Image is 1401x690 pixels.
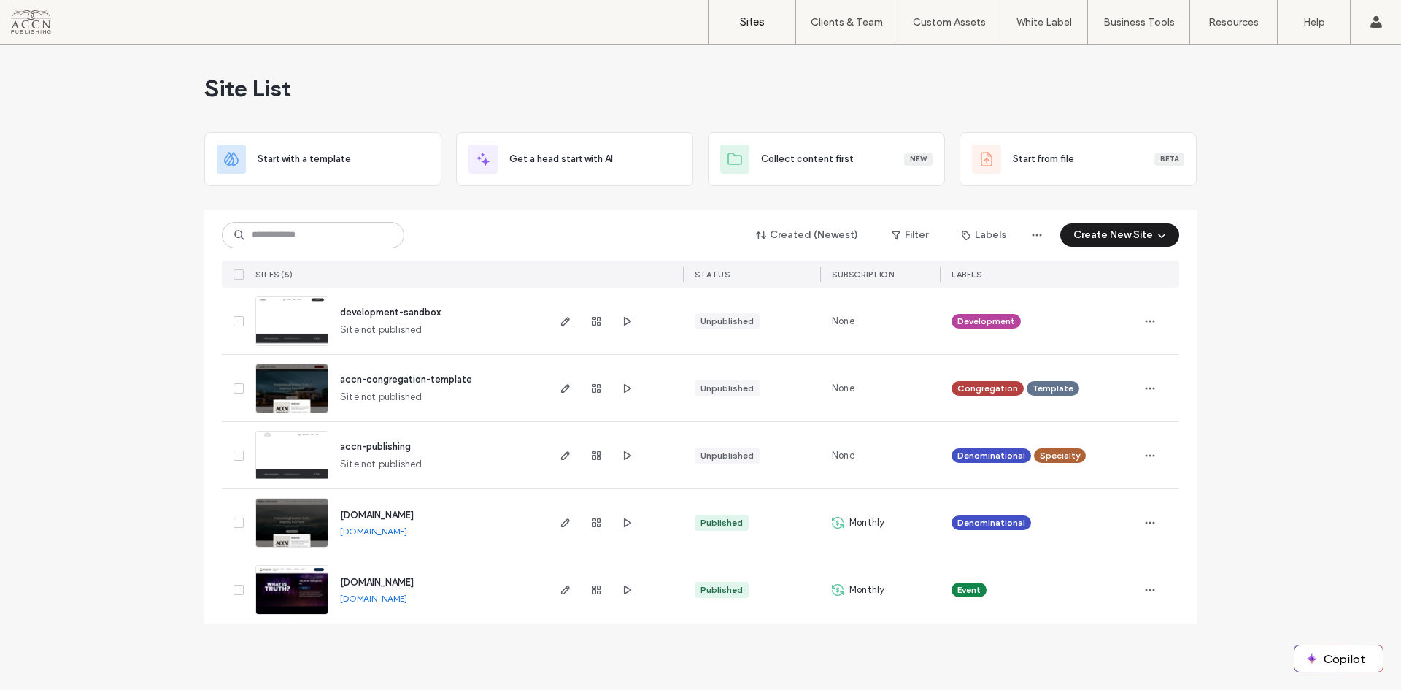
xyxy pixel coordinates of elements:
a: accn-publishing [340,441,411,452]
div: Get a head start with AI [456,132,693,186]
label: Clients & Team [811,16,883,28]
a: [DOMAIN_NAME] [340,577,414,588]
span: Start with a template [258,152,351,166]
a: [DOMAIN_NAME] [340,526,407,537]
div: Published [700,516,743,529]
span: Collect content first [761,152,854,166]
div: Published [700,583,743,597]
div: Start with a template [204,132,441,186]
label: Resources [1208,16,1259,28]
div: Start from fileBeta [960,132,1197,186]
a: [DOMAIN_NAME] [340,510,414,521]
span: Site List [204,74,291,103]
button: Create New Site [1060,223,1179,247]
span: None [832,448,854,463]
label: White Label [1016,16,1072,28]
span: Development [957,315,1015,328]
span: Start from file [1013,152,1074,166]
span: Denominational [957,449,1025,462]
button: Copilot [1294,645,1383,672]
span: SITES (5) [255,269,293,280]
span: None [832,314,854,329]
button: Filter [877,223,943,247]
span: Specialty [1040,449,1080,462]
div: New [904,153,933,166]
span: Monthly [849,583,884,597]
span: LABELS [952,269,981,280]
span: Site not published [340,457,422,472]
span: Monthly [849,515,884,530]
label: Sites [740,15,765,28]
span: SUBSCRIPTION [832,269,894,280]
span: Site not published [340,323,422,337]
a: accn-congregation-template [340,374,472,385]
span: Congregation [957,382,1018,395]
div: Beta [1154,153,1184,166]
button: Created (Newest) [744,223,871,247]
a: [DOMAIN_NAME] [340,593,407,604]
div: Unpublished [700,315,754,328]
span: STATUS [695,269,730,280]
div: Unpublished [700,382,754,395]
span: Denominational [957,516,1025,529]
span: Event [957,583,981,597]
span: None [832,381,854,396]
div: Collect content firstNew [708,132,945,186]
label: Business Tools [1103,16,1175,28]
label: Help [1303,16,1325,28]
label: Custom Assets [913,16,986,28]
a: development-sandbox [340,307,441,318]
div: Unpublished [700,449,754,462]
span: Template [1033,382,1073,395]
span: Site not published [340,390,422,405]
button: Labels [949,223,1019,247]
span: Get a head start with AI [509,152,613,166]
